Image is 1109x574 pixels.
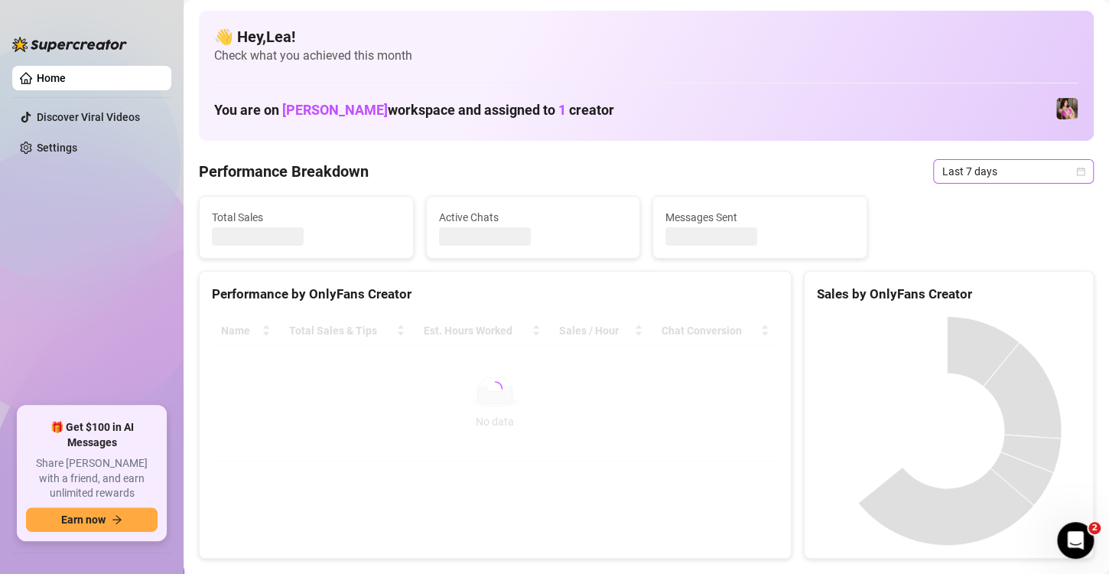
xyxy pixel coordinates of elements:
span: Total Sales [212,209,401,226]
span: Active Chats [439,209,628,226]
div: Sales by OnlyFans Creator [817,284,1081,305]
h4: Performance Breakdown [199,161,369,182]
span: Check what you achieved this month [214,47,1078,64]
img: Nanner [1056,98,1078,119]
a: Settings [37,142,77,154]
span: Share [PERSON_NAME] with a friend, and earn unlimited rewards [26,456,158,501]
span: loading [486,380,503,397]
a: Discover Viral Videos [37,111,140,123]
button: Earn nowarrow-right [26,507,158,532]
span: [PERSON_NAME] [282,102,388,118]
span: Messages Sent [665,209,854,226]
span: Last 7 days [942,160,1085,183]
span: 1 [558,102,566,118]
span: calendar [1076,167,1085,176]
h1: You are on workspace and assigned to creator [214,102,614,119]
h4: 👋 Hey, Lea ! [214,26,1078,47]
span: 2 [1088,522,1101,534]
span: Earn now [61,514,106,526]
iframe: Intercom live chat [1057,522,1094,559]
span: arrow-right [112,514,122,525]
img: logo-BBDzfeDw.svg [12,37,127,52]
span: 🎁 Get $100 in AI Messages [26,420,158,450]
a: Home [37,72,66,84]
div: Performance by OnlyFans Creator [212,284,779,305]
